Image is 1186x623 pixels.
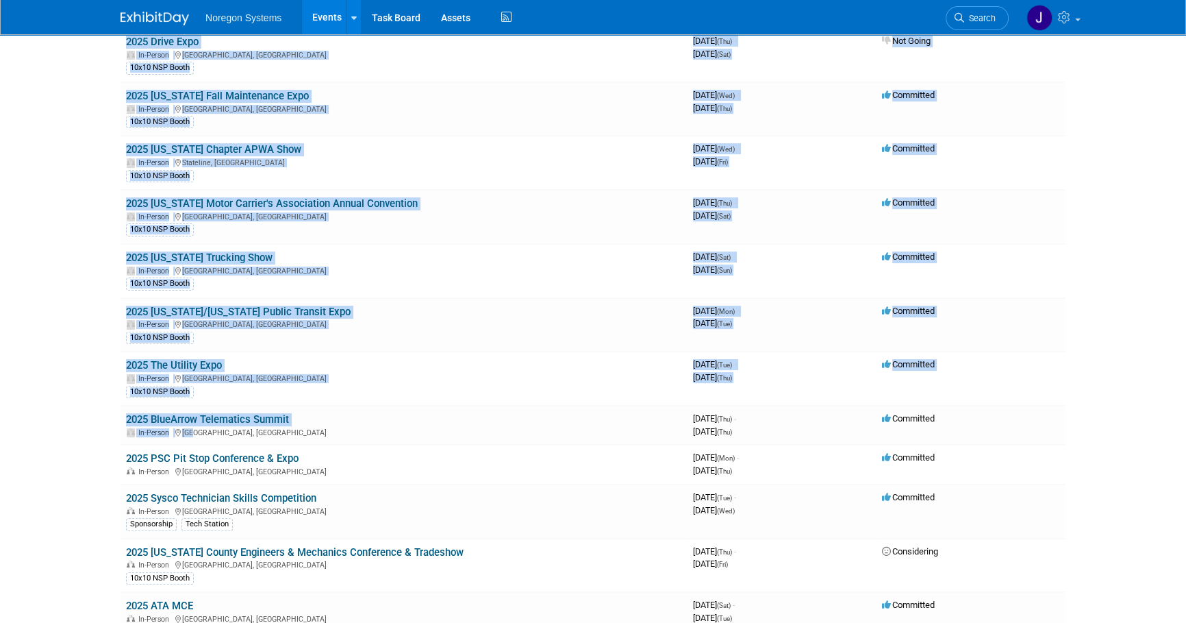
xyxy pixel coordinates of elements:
[126,210,682,221] div: [GEOGRAPHIC_DATA], [GEOGRAPHIC_DATA]
[717,602,731,609] span: (Sat)
[882,600,935,610] span: Committed
[717,561,728,568] span: (Fri)
[138,212,173,221] span: In-Person
[882,197,935,208] span: Committed
[126,492,316,504] a: 2025 Sysco Technician Skills Competition
[737,306,739,316] span: -
[717,454,735,462] span: (Mon)
[126,103,682,114] div: [GEOGRAPHIC_DATA], [GEOGRAPHIC_DATA]
[882,452,935,463] span: Committed
[693,413,736,424] span: [DATE]
[717,105,732,112] span: (Thu)
[882,36,931,46] span: Not Going
[127,267,135,273] img: In-Person Event
[882,413,935,424] span: Committed
[737,452,739,463] span: -
[882,252,935,262] span: Committed
[127,212,135,219] img: In-Person Event
[717,507,735,515] span: (Wed)
[126,572,194,585] div: 10x10 NSP Booth
[882,90,935,100] span: Committed
[693,492,736,502] span: [DATE]
[717,428,732,436] span: (Thu)
[882,492,935,502] span: Committed
[693,90,739,100] span: [DATE]
[138,374,173,383] span: In-Person
[882,546,938,557] span: Considering
[717,38,732,45] span: (Thu)
[126,600,193,612] a: 2025 ATA MCE
[126,318,682,329] div: [GEOGRAPHIC_DATA], [GEOGRAPHIC_DATA]
[126,452,299,465] a: 2025 PSC Pit Stop Conference & Expo
[127,51,135,58] img: In-Person Event
[717,320,732,328] span: (Tue)
[717,267,732,274] span: (Sun)
[717,199,732,207] span: (Thu)
[717,308,735,315] span: (Mon)
[181,518,233,530] div: Tech Station
[138,51,173,60] span: In-Person
[717,494,732,502] span: (Tue)
[717,51,731,58] span: (Sat)
[126,465,682,476] div: [GEOGRAPHIC_DATA], [GEOGRAPHIC_DATA]
[717,548,732,556] span: (Thu)
[693,559,728,569] span: [DATE]
[126,559,682,570] div: [GEOGRAPHIC_DATA], [GEOGRAPHIC_DATA]
[138,158,173,167] span: In-Person
[127,561,135,567] img: In-Person Event
[1026,5,1052,31] img: Johana Gil
[693,265,732,275] span: [DATE]
[693,465,732,476] span: [DATE]
[126,518,177,530] div: Sponsorship
[126,223,194,236] div: 10x10 NSP Booth
[693,359,736,369] span: [DATE]
[138,428,173,437] span: In-Person
[138,267,173,276] span: In-Person
[126,36,199,48] a: 2025 Drive Expo
[205,12,281,23] span: Noregon Systems
[717,254,731,261] span: (Sat)
[127,374,135,381] img: In-Person Event
[693,49,731,59] span: [DATE]
[126,278,194,290] div: 10x10 NSP Booth
[126,90,309,102] a: 2025 [US_STATE] Fall Maintenance Expo
[964,13,996,23] span: Search
[693,546,736,557] span: [DATE]
[717,92,735,99] span: (Wed)
[734,492,736,502] span: -
[126,359,222,371] a: 2025 The Utility Expo
[734,36,736,46] span: -
[882,359,935,369] span: Committed
[693,143,739,154] span: [DATE]
[737,143,739,154] span: -
[717,615,732,622] span: (Tue)
[126,546,464,559] a: 2025 [US_STATE] County Engineers & Mechanics Conference & Tradeshow
[717,212,731,220] span: (Sat)
[717,415,732,423] span: (Thu)
[126,332,194,344] div: 10x10 NSP Booth
[126,426,682,437] div: [GEOGRAPHIC_DATA], [GEOGRAPHIC_DATA]
[733,252,735,262] span: -
[717,374,732,382] span: (Thu)
[127,158,135,165] img: In-Person Event
[693,613,732,623] span: [DATE]
[138,561,173,570] span: In-Person
[693,156,728,167] span: [DATE]
[126,143,301,156] a: 2025 [US_STATE] Chapter APWA Show
[693,600,735,610] span: [DATE]
[737,90,739,100] span: -
[717,158,728,166] span: (Fri)
[693,505,735,515] span: [DATE]
[882,143,935,154] span: Committed
[127,428,135,435] img: In-Person Event
[693,452,739,463] span: [DATE]
[127,507,135,514] img: In-Person Event
[693,197,736,208] span: [DATE]
[717,467,732,475] span: (Thu)
[126,49,682,60] div: [GEOGRAPHIC_DATA], [GEOGRAPHIC_DATA]
[126,170,194,182] div: 10x10 NSP Booth
[138,105,173,114] span: In-Person
[126,505,682,516] div: [GEOGRAPHIC_DATA], [GEOGRAPHIC_DATA]
[693,36,736,46] span: [DATE]
[693,252,735,262] span: [DATE]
